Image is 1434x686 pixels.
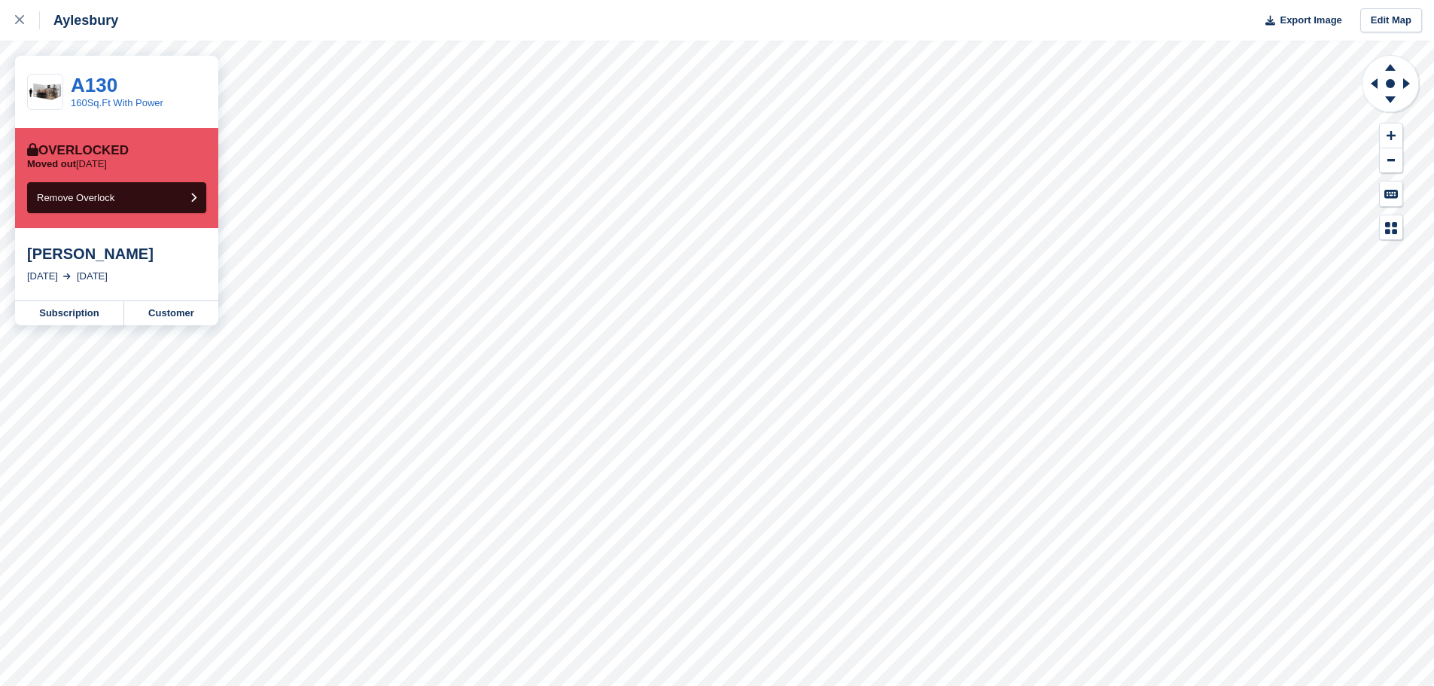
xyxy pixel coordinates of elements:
[71,74,117,96] a: A130
[1380,123,1402,148] button: Zoom In
[63,273,71,279] img: arrow-right-light-icn-cde0832a797a2874e46488d9cf13f60e5c3a73dbe684e267c42b8395dfbc2abf.svg
[1380,148,1402,173] button: Zoom Out
[27,245,206,263] div: [PERSON_NAME]
[27,143,129,158] div: Overlocked
[77,269,108,284] div: [DATE]
[124,301,218,325] a: Customer
[71,97,163,108] a: 160Sq.Ft With Power
[1360,8,1422,33] a: Edit Map
[27,182,206,213] button: Remove Overlock
[28,79,62,105] img: 150-sqft-unit.jpg
[40,11,118,29] div: Aylesbury
[1380,181,1402,206] button: Keyboard Shortcuts
[1256,8,1342,33] button: Export Image
[1280,13,1341,28] span: Export Image
[1380,215,1402,240] button: Map Legend
[27,158,107,170] p: [DATE]
[15,301,124,325] a: Subscription
[27,158,76,169] span: Moved out
[37,192,114,203] span: Remove Overlock
[27,269,58,284] div: [DATE]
